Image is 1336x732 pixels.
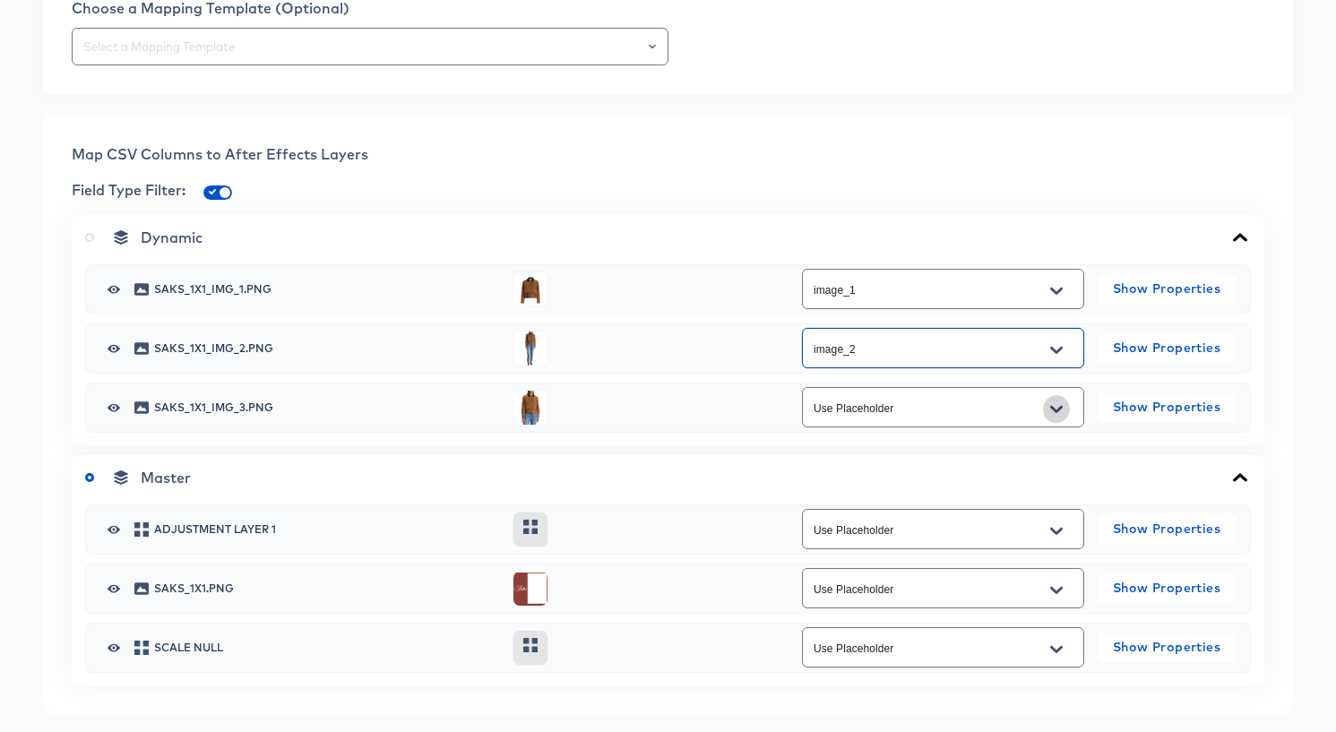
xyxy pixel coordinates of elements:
[154,284,499,295] span: saks_1x1_img_1.png
[1098,275,1236,304] button: Show Properties
[1098,574,1236,603] button: Show Properties
[1043,395,1070,424] button: Open
[154,642,499,653] span: Scale Null
[80,37,660,57] input: Select a Mapping Template
[1105,396,1228,418] span: Show Properties
[1098,334,1236,363] button: Show Properties
[1105,337,1228,359] span: Show Properties
[1043,336,1070,365] button: Open
[72,181,185,199] span: Field Type Filter:
[1043,635,1070,664] button: Open
[1105,577,1228,599] span: Show Properties
[141,469,191,487] span: Master
[154,524,499,535] span: Adjustment Layer 1
[1105,278,1228,300] span: Show Properties
[649,34,656,59] button: Open
[1098,633,1236,662] button: Show Properties
[1105,518,1228,540] span: Show Properties
[154,402,499,413] span: saks_1x1_img_3.png
[154,343,499,354] span: saks_1x1_img_2.png
[1105,636,1228,659] span: Show Properties
[1043,576,1070,605] button: Open
[141,228,203,246] span: Dynamic
[1098,515,1236,544] button: Show Properties
[1043,517,1070,546] button: Open
[154,583,499,594] span: saks_1x1.png
[1043,277,1070,306] button: Open
[72,145,368,163] span: Map CSV Columns to After Effects Layers
[1098,393,1236,422] button: Show Properties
